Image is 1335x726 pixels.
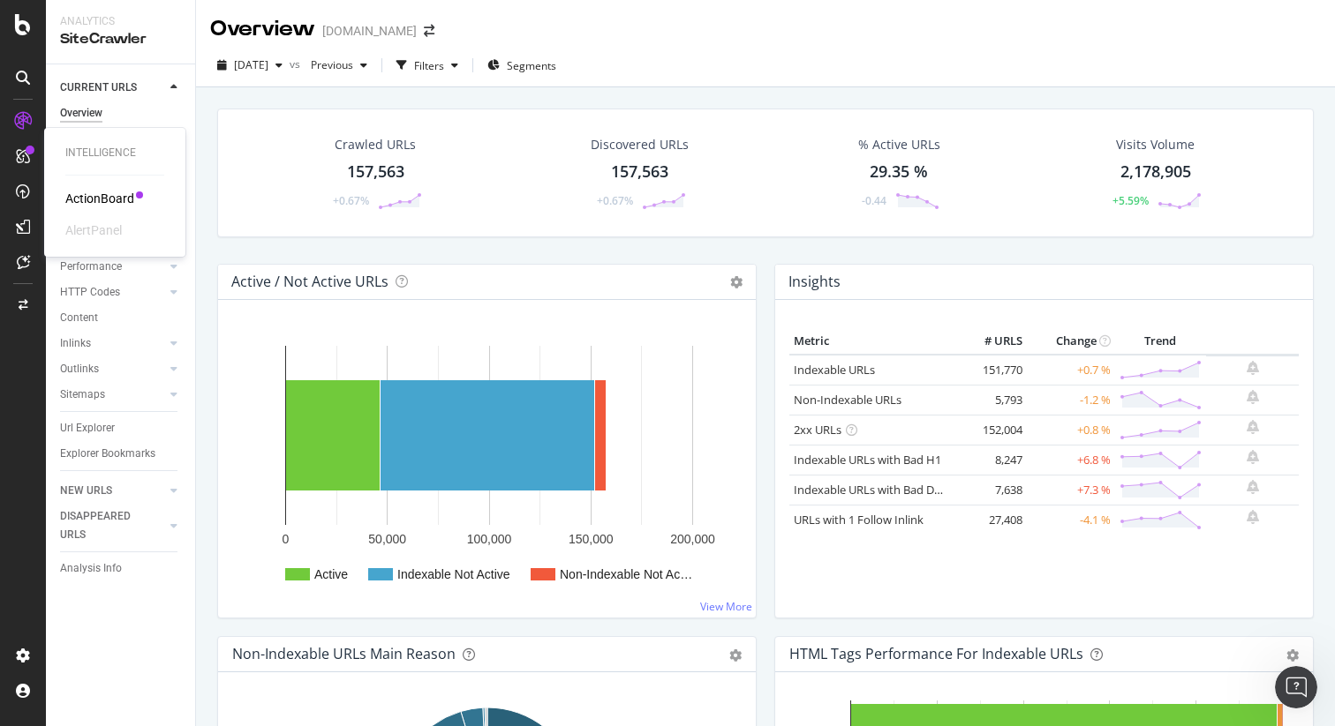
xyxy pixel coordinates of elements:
div: Performance [60,258,122,276]
td: +6.8 % [1027,445,1115,475]
td: 8,247 [956,445,1027,475]
text: Active [314,567,348,581]
span: Previous [304,57,353,72]
a: Performance [60,258,165,276]
text: 200,000 [670,532,715,546]
th: # URLS [956,328,1027,355]
div: 157,563 [347,161,404,183]
a: Indexable URLs with Bad H1 [794,452,941,468]
iframe: Intercom live chat [1275,666,1317,708]
a: Content [60,309,183,327]
th: Trend [1115,328,1206,355]
text: 100,000 [467,532,512,546]
div: arrow-right-arrow-left [424,25,434,37]
div: Url Explorer [60,419,115,438]
a: ActionBoard [65,190,134,207]
div: Non-Indexable URLs Main Reason [232,645,456,662]
th: Metric [789,328,956,355]
div: [DOMAIN_NAME] [322,22,417,40]
div: HTTP Codes [60,283,120,302]
td: 27,408 [956,505,1027,535]
div: bell-plus [1247,420,1259,434]
div: Sitemaps [60,385,105,404]
a: Indexable URLs [794,362,875,378]
td: -4.1 % [1027,505,1115,535]
td: 7,638 [956,475,1027,505]
div: DISAPPEARED URLS [60,507,149,544]
h4: Insights [788,270,841,294]
span: Segments [507,58,556,73]
div: Inlinks [60,334,91,353]
svg: A chart. [232,328,742,603]
td: -1.2 % [1027,385,1115,415]
div: bell-plus [1247,450,1259,464]
text: Indexable Not Active [397,567,510,581]
div: HTML Tags Performance for Indexable URLs [789,645,1083,662]
td: 5,793 [956,385,1027,415]
div: +5.59% [1112,193,1149,208]
button: Segments [480,51,563,79]
div: Intelligence [65,146,164,161]
td: +0.7 % [1027,355,1115,385]
a: Indexable URLs with Bad Description [794,482,986,498]
a: Overview [60,104,183,123]
text: 0 [283,532,290,546]
div: Analysis Info [60,559,122,578]
div: +0.67% [597,193,633,208]
a: HTTP Codes [60,283,165,302]
div: Discovered URLs [591,136,689,153]
div: bell-plus [1247,480,1259,494]
button: [DATE] [210,51,290,79]
div: gear [729,649,742,662]
a: View More [700,599,752,614]
div: Crawled URLs [335,136,416,153]
i: Options [730,276,743,288]
h4: Active / Not Active URLs [231,270,388,294]
div: 157,563 [611,161,668,183]
th: Change [1027,328,1115,355]
div: Overview [210,14,315,44]
a: NEW URLS [60,482,165,500]
button: Filters [389,51,465,79]
div: Explorer Bookmarks [60,445,155,463]
a: URLs with 1 Follow Inlink [794,512,924,528]
a: Outlinks [60,360,165,378]
div: Outlinks [60,360,99,378]
div: NEW URLS [60,482,112,500]
div: SiteCrawler [60,29,181,49]
td: 152,004 [956,415,1027,445]
a: 2xx URLs [794,422,841,438]
text: Non-Indexable Not Ac… [560,567,692,581]
div: AlertPanel [65,221,122,239]
div: Filters [414,58,444,73]
div: % Active URLs [858,136,940,153]
td: +0.8 % [1027,415,1115,445]
div: Content [60,309,98,327]
div: bell-plus [1247,390,1259,404]
a: Non-Indexable URLs [794,392,901,408]
span: vs [290,56,304,71]
td: 151,770 [956,355,1027,385]
div: bell-plus [1247,510,1259,524]
a: DISAPPEARED URLS [60,507,165,544]
div: gear [1286,649,1299,662]
td: +7.3 % [1027,475,1115,505]
button: Previous [304,51,374,79]
div: +0.67% [333,193,369,208]
a: Url Explorer [60,419,183,438]
span: 2025 Oct. 4th [234,57,268,72]
div: CURRENT URLS [60,79,137,97]
div: -0.44 [862,193,886,208]
div: 2,178,905 [1120,161,1191,183]
a: Sitemaps [60,385,165,404]
text: 50,000 [368,532,406,546]
a: CURRENT URLS [60,79,165,97]
a: Inlinks [60,334,165,353]
div: Overview [60,104,102,123]
text: 150,000 [569,532,614,546]
div: bell-plus [1247,361,1259,375]
a: Analysis Info [60,559,183,578]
